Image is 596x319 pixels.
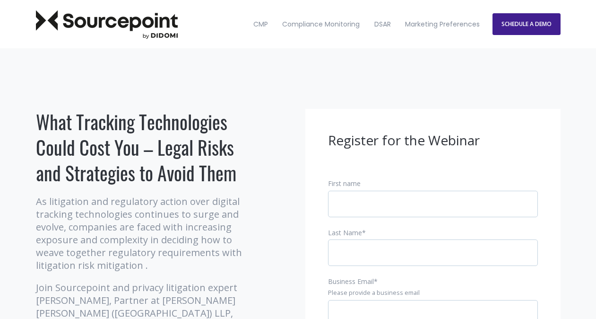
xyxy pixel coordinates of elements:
span: Business Email [328,277,374,286]
nav: Desktop navigation [247,4,486,44]
a: Marketing Preferences [399,4,486,44]
span: Last Name [328,228,362,237]
p: As litigation and regulatory action over digital tracking technologies continues to surge and evo... [36,195,246,272]
legend: Please provide a business email [328,289,538,297]
a: DSAR [368,4,397,44]
a: CMP [247,4,274,44]
h3: Register for the Webinar [328,132,538,150]
img: Sourcepoint Logo Dark [36,10,178,39]
h1: What Tracking Technologies Could Cost You – Legal Risks and Strategies to Avoid Them [36,109,246,186]
a: SCHEDULE A DEMO [492,13,561,35]
a: Compliance Monitoring [276,4,366,44]
span: First name [328,179,361,188]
